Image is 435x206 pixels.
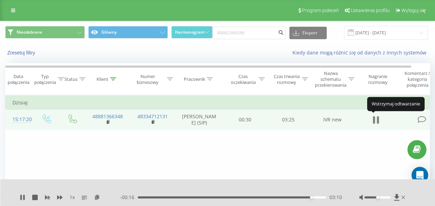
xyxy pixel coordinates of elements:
a: 48334712131 [137,113,168,120]
button: Eksport [289,27,327,39]
div: Nagranie rozmowy [361,74,395,85]
span: 1 x [70,194,75,201]
div: Czas trwania rozmowy [273,74,300,85]
input: Wyszukiwanie według numeru [212,27,286,39]
div: Pracownik [183,76,205,82]
span: Ustawienia profilu [351,8,390,13]
div: Klient [97,76,108,82]
button: Zresetuj filtry [5,50,38,56]
span: Program poleceń [302,8,339,13]
div: Accessibility label [310,196,313,199]
div: Open Intercom Messenger [411,167,428,183]
div: Status [64,76,78,82]
td: 00:30 [224,110,267,130]
div: Nazwa schematu przekierowania [315,70,346,88]
div: Accessibility label [376,196,379,199]
div: 15:17:20 [12,113,26,126]
div: Wstrzymaj odtwarzanie [367,97,425,111]
td: 03:25 [267,110,310,130]
td: IVR new [310,110,355,130]
div: Czas oczekiwania [229,74,257,85]
a: Kiedy dane mogą różnić się od danych z innych systemów [292,49,430,56]
span: - 00:16 [120,194,138,201]
div: Typ połączenia [34,74,56,85]
div: Numer biznesowy [130,74,165,85]
td: [PERSON_NAME] (SIP) [175,110,224,130]
div: Data połączenia [6,74,31,85]
span: Wyloguj się [401,8,426,13]
a: 48881366348 [92,113,123,120]
span: Nieodebrane [17,29,42,35]
button: Harmonogram [171,26,212,38]
span: Harmonogram [175,30,204,35]
button: Nieodebrane [5,26,85,38]
span: 03:10 [329,194,342,201]
button: Główny [88,26,168,38]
